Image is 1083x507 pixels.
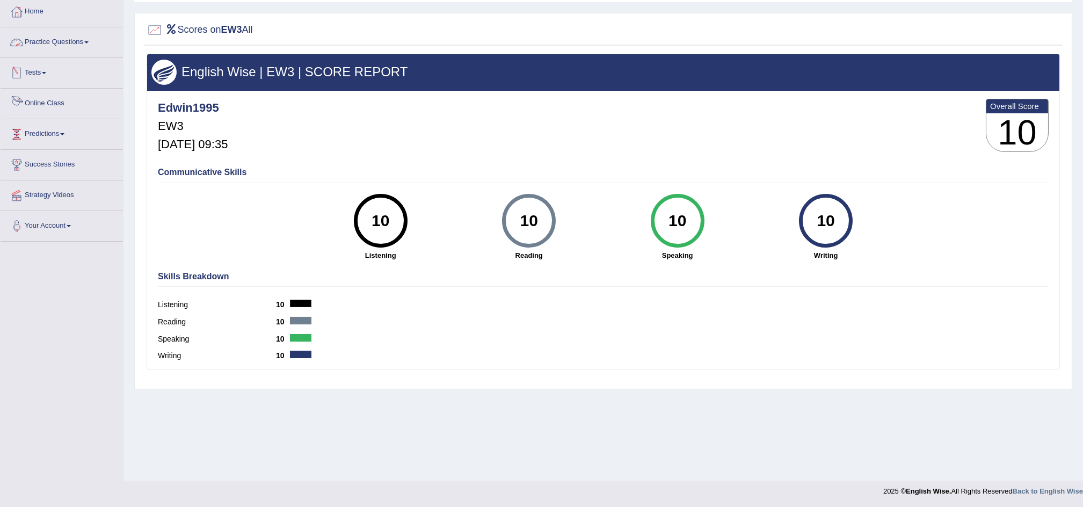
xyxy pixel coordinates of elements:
h4: Communicative Skills [158,168,1049,177]
b: 10 [276,300,290,309]
a: Success Stories [1,150,123,177]
a: Predictions [1,119,123,146]
h2: Scores on All [147,22,253,38]
h5: [DATE] 09:35 [158,138,228,151]
h4: Skills Breakdown [158,272,1049,281]
h3: English Wise | EW3 | SCORE REPORT [151,65,1055,79]
a: Practice Questions [1,27,123,54]
strong: Writing [757,250,895,260]
label: Speaking [158,334,276,345]
b: 10 [276,317,290,326]
a: Back to English Wise [1013,487,1083,495]
a: Strategy Videos [1,180,123,207]
b: 10 [276,335,290,343]
div: 10 [658,198,697,243]
img: wings.png [151,60,177,85]
strong: Reading [460,250,598,260]
h4: Edwin1995 [158,102,228,114]
a: Your Account [1,211,123,238]
strong: Listening [311,250,449,260]
h3: 10 [986,113,1048,152]
label: Listening [158,299,276,310]
div: 10 [806,198,845,243]
a: Online Class [1,89,123,115]
b: Overall Score [990,102,1044,111]
div: 2025 © All Rights Reserved [883,481,1083,496]
strong: Speaking [608,250,746,260]
b: 10 [276,351,290,360]
strong: English Wise. [906,487,951,495]
label: Reading [158,316,276,328]
label: Writing [158,350,276,361]
div: 10 [510,198,549,243]
div: 10 [361,198,400,243]
b: EW3 [221,24,242,35]
a: Tests [1,58,123,85]
h5: EW3 [158,120,228,133]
